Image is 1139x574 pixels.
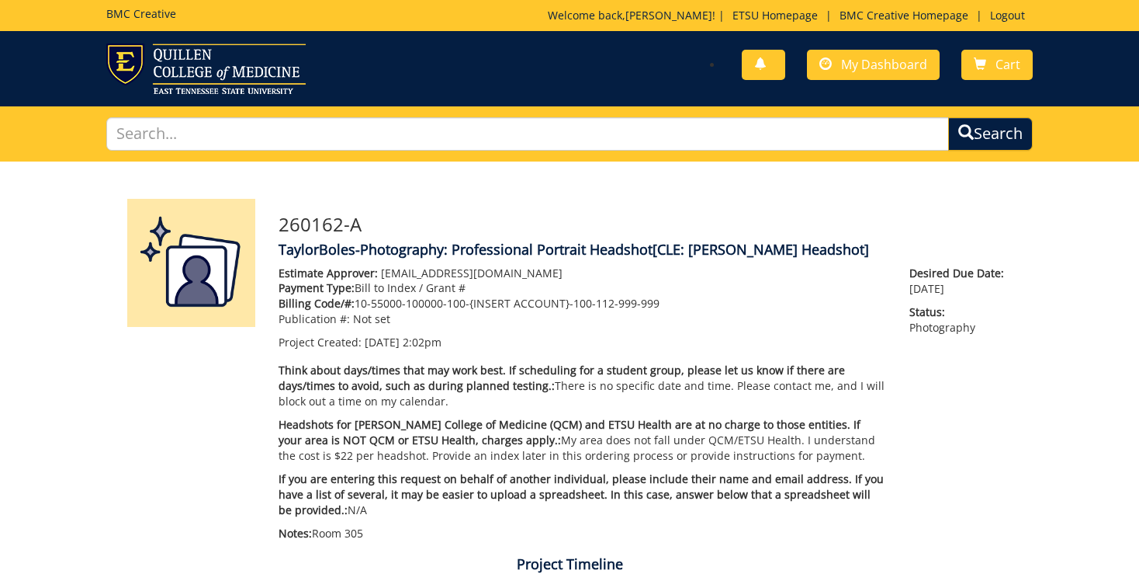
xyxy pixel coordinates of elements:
span: Billing Code/#: [279,296,355,311]
button: Search [948,117,1033,151]
span: Headshots for [PERSON_NAME] College of Medicine (QCM) and ETSU Health are at no charge to those e... [279,417,860,447]
p: Welcome back, ! | | | [548,8,1033,23]
p: 10-55000-100000-100-{INSERT ACCOUNT}-100-112-999-999 [279,296,886,311]
p: Photography [909,304,1012,336]
span: Desired Due Date: [909,266,1012,281]
p: Room 305 [279,526,886,541]
input: Search... [106,117,948,151]
a: Cart [961,50,1033,80]
a: BMC Creative Homepage [832,8,976,23]
h4: TaylorBoles-Photography: Professional Portrait Headshot [279,242,1012,258]
a: ETSU Homepage [725,8,826,23]
img: Product featured image [127,199,255,327]
p: [DATE] [909,266,1012,297]
span: Notes: [279,526,312,541]
span: Project Created: [279,335,362,350]
h4: Project Timeline [116,557,1023,572]
span: Not set [353,311,390,326]
span: Publication #: [279,311,350,326]
img: ETSU logo [106,43,306,94]
span: [DATE] 2:02pm [365,335,441,350]
span: If you are entering this request on behalf of another individual, please include their name and e... [279,471,884,517]
span: My Dashboard [841,56,927,73]
span: Status: [909,304,1012,320]
p: My area does not fall under QCM/ETSU Health. I understand the cost is $22 per headshot. Provide a... [279,417,886,464]
a: [PERSON_NAME] [625,8,712,23]
p: [EMAIL_ADDRESS][DOMAIN_NAME] [279,266,886,281]
span: [CLE: [PERSON_NAME] Headshot] [653,240,869,259]
span: Payment Type: [279,280,355,295]
h3: 260162-A [279,214,1012,235]
p: N/A [279,471,886,518]
a: My Dashboard [807,50,940,80]
span: Estimate Approver: [279,266,378,280]
p: There is no specific date and time. Please contact me, and I will block out a time on my calendar. [279,363,886,409]
h5: BMC Creative [106,8,176,19]
span: Cart [995,56,1020,73]
a: Logout [982,8,1033,23]
p: Bill to Index / Grant # [279,280,886,296]
span: Think about days/times that may work best. If scheduling for a student group, please let us know ... [279,363,845,393]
